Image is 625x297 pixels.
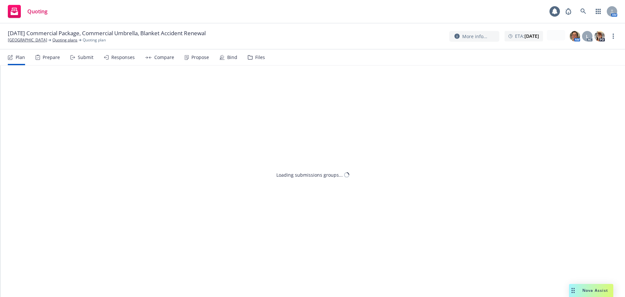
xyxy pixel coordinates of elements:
img: photo [594,31,605,41]
a: Quoting [5,2,50,21]
div: Plan [16,55,25,60]
span: Nova Assist [582,288,608,293]
a: Quoting plans [52,37,77,43]
a: Search [577,5,590,18]
div: Prepare [43,55,60,60]
span: ETA : [515,33,539,39]
div: Responses [111,55,135,60]
div: Compare [154,55,174,60]
div: Bind [227,55,237,60]
span: More info... [462,33,487,40]
div: Propose [191,55,209,60]
span: [DATE] Commercial Package, Commercial Umbrella, Blanket Accident Renewal [8,29,206,37]
div: Files [255,55,265,60]
strong: [DATE] [524,33,539,39]
span: Quoting plan [83,37,106,43]
div: Drag to move [569,284,577,297]
a: Report a Bug [562,5,575,18]
a: Switch app [592,5,605,18]
img: photo [570,31,580,41]
a: more [609,32,617,40]
div: Submit [78,55,93,60]
a: [GEOGRAPHIC_DATA] [8,37,47,43]
button: Nova Assist [569,284,613,297]
button: More info... [449,31,499,42]
span: Quoting [27,9,48,14]
span: L [586,33,589,40]
div: Loading submissions groups... [276,171,343,178]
